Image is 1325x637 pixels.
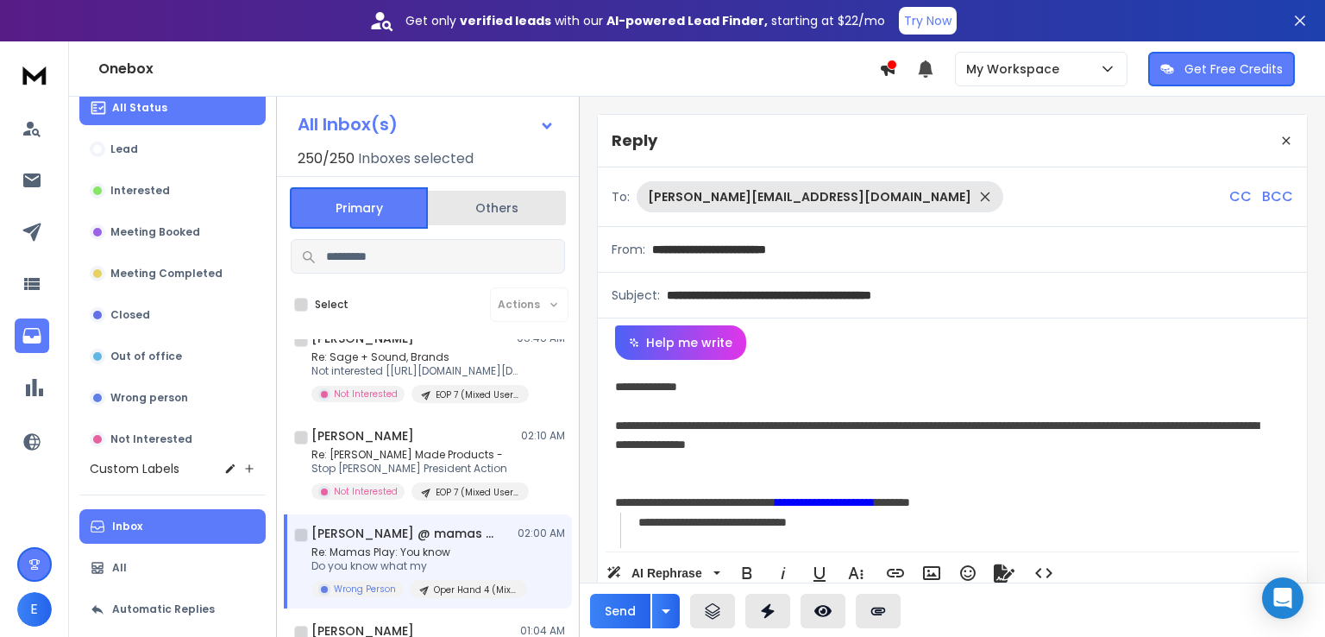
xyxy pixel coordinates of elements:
[334,583,396,596] p: Wrong Person
[1148,52,1295,86] button: Get Free Credits
[612,129,657,153] p: Reply
[603,556,724,590] button: AI Rephrase
[17,592,52,627] button: E
[311,364,518,378] p: Not interested [[URL][DOMAIN_NAME][DOMAIN_NAME]] [PERSON_NAME] Co-Founder and Co-CEO [EMAIL_ADDRE...
[315,298,349,312] label: Select
[915,556,948,590] button: Insert Image (Ctrl+P)
[615,325,746,360] button: Help me write
[767,556,800,590] button: Italic (Ctrl+I)
[358,148,474,169] h3: Inboxes selected
[112,561,127,575] p: All
[436,486,518,499] p: EOP 7 (Mixed Users and Lists)
[79,215,266,249] button: Meeting Booked
[1262,186,1293,207] p: BCC
[79,256,266,291] button: Meeting Completed
[311,448,518,462] p: Re: [PERSON_NAME] Made Products -
[803,556,836,590] button: Underline (Ctrl+U)
[904,12,951,29] p: Try Now
[79,592,266,627] button: Automatic Replies
[334,485,398,498] p: Not Interested
[612,188,630,205] p: To:
[110,267,223,281] p: Meeting Completed
[112,101,167,115] p: All Status
[606,12,768,29] strong: AI-powered Lead Finder,
[79,173,266,208] button: Interested
[90,460,179,477] h3: Custom Labels
[428,189,566,227] button: Others
[112,602,215,616] p: Automatic Replies
[110,391,188,405] p: Wrong person
[110,432,192,446] p: Not Interested
[951,556,984,590] button: Emoticons
[988,556,1020,590] button: Signature
[311,427,414,445] h1: [PERSON_NAME]
[311,546,518,559] p: Re: Mamas Play: You know
[298,148,355,169] span: 250 / 250
[518,527,565,540] p: 02:00 AM
[79,132,266,167] button: Lead
[17,59,52,91] img: logo
[110,142,138,156] p: Lead
[311,350,518,364] p: Re: Sage + Sound, Brands
[290,187,428,229] button: Primary
[311,525,501,542] h1: [PERSON_NAME] @ mamas play
[590,594,650,628] button: Send
[966,60,1066,78] p: My Workspace
[460,12,551,29] strong: verified leads
[79,551,266,585] button: All
[628,566,706,581] span: AI Rephrase
[79,509,266,544] button: Inbox
[434,583,517,596] p: Oper Hand 4 (Mixed Users/All content)
[79,381,266,415] button: Wrong person
[311,559,518,573] p: Do you know what my
[110,308,150,322] p: Closed
[110,350,182,363] p: Out of office
[79,422,266,457] button: Not Interested
[521,429,565,443] p: 02:10 AM
[79,339,266,374] button: Out of office
[79,91,266,125] button: All Status
[311,462,518,476] p: Stop [PERSON_NAME] President Action
[334,388,398,400] p: Not Interested
[110,225,200,239] p: Meeting Booked
[112,520,142,533] p: Inbox
[612,241,645,258] p: From:
[612,287,660,304] p: Subject:
[298,116,398,133] h1: All Inbox(s)
[405,12,885,29] p: Get only with our starting at $22/mo
[1229,186,1252,207] p: CC
[98,59,879,79] h1: Onebox
[436,388,518,401] p: EOP 7 (Mixed Users and Lists)
[1262,577,1303,619] div: Open Intercom Messenger
[648,188,971,205] p: [PERSON_NAME][EMAIL_ADDRESS][DOMAIN_NAME]
[1184,60,1283,78] p: Get Free Credits
[110,184,170,198] p: Interested
[79,298,266,332] button: Closed
[1027,556,1060,590] button: Code View
[899,7,957,35] button: Try Now
[284,107,568,142] button: All Inbox(s)
[731,556,763,590] button: Bold (Ctrl+B)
